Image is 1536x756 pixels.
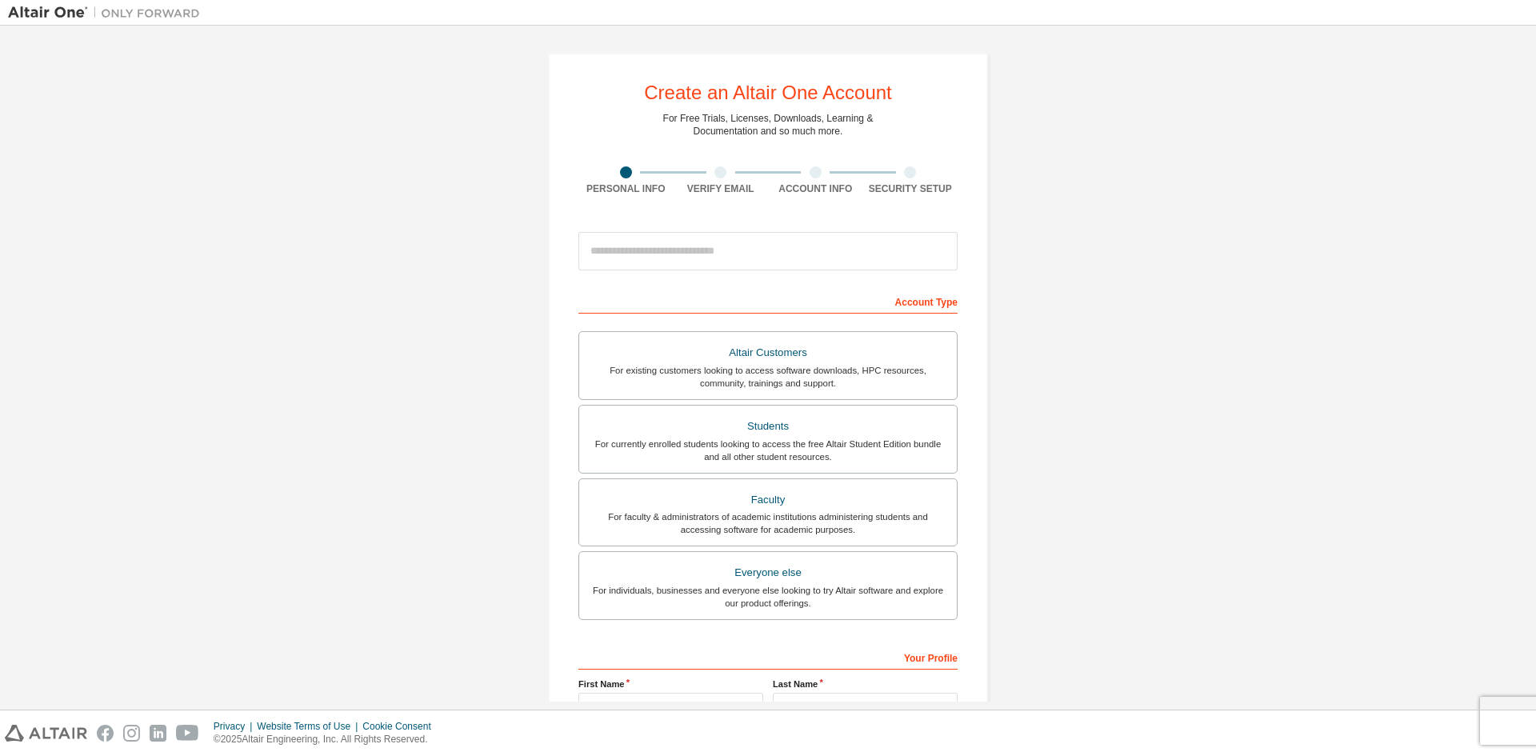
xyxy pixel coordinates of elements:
[578,678,763,690] label: First Name
[214,720,257,733] div: Privacy
[589,562,947,584] div: Everyone else
[578,644,958,670] div: Your Profile
[663,112,874,138] div: For Free Trials, Licenses, Downloads, Learning & Documentation and so much more.
[589,584,947,610] div: For individuals, businesses and everyone else looking to try Altair software and explore our prod...
[176,725,199,742] img: youtube.svg
[578,288,958,314] div: Account Type
[5,725,87,742] img: altair_logo.svg
[863,182,958,195] div: Security Setup
[589,415,947,438] div: Students
[578,182,674,195] div: Personal Info
[123,725,140,742] img: instagram.svg
[589,364,947,390] div: For existing customers looking to access software downloads, HPC resources, community, trainings ...
[589,342,947,364] div: Altair Customers
[773,678,958,690] label: Last Name
[644,83,892,102] div: Create an Altair One Account
[589,489,947,511] div: Faculty
[97,725,114,742] img: facebook.svg
[674,182,769,195] div: Verify Email
[8,5,208,21] img: Altair One
[768,182,863,195] div: Account Info
[589,438,947,463] div: For currently enrolled students looking to access the free Altair Student Edition bundle and all ...
[150,725,166,742] img: linkedin.svg
[257,720,362,733] div: Website Terms of Use
[214,733,441,746] p: © 2025 Altair Engineering, Inc. All Rights Reserved.
[362,720,440,733] div: Cookie Consent
[589,510,947,536] div: For faculty & administrators of academic institutions administering students and accessing softwa...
